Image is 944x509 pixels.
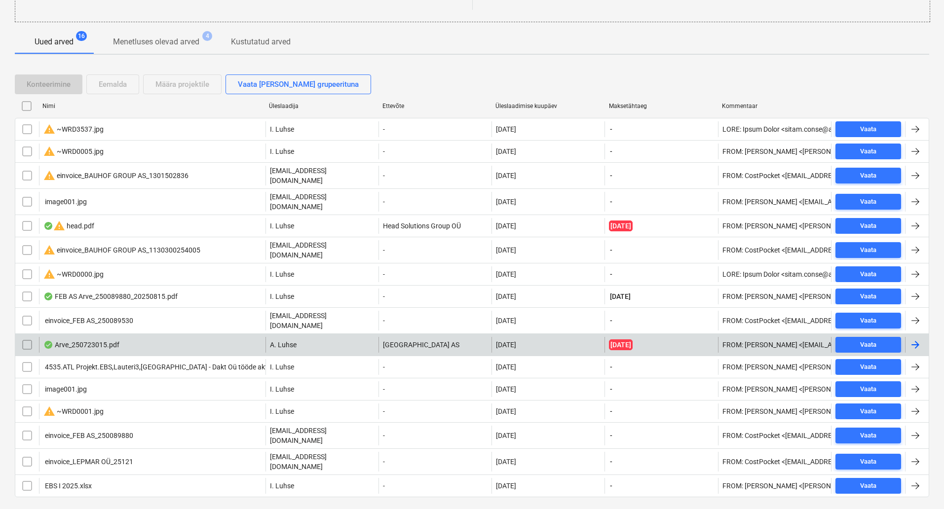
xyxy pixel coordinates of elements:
[270,340,297,350] p: A. Luhse
[43,363,307,371] div: 4535.ATL Projekt.EBS,Lauteri3,[GEOGRAPHIC_DATA] - Dakt Oü tööde akt [DATE].asice
[43,292,178,300] div: FEB AS Arve_250089880_20250815.pdf
[496,147,516,155] div: [DATE]
[496,458,516,466] div: [DATE]
[860,362,876,373] div: Vaata
[43,123,55,135] span: warning
[496,270,516,278] div: [DATE]
[609,481,613,491] span: -
[835,266,901,282] button: Vaata
[496,317,516,325] div: [DATE]
[496,385,516,393] div: [DATE]
[609,124,613,134] span: -
[270,146,294,156] p: I. Luhse
[496,222,516,230] div: [DATE]
[269,103,375,109] div: Üleslaadija
[378,359,491,375] div: -
[835,194,901,210] button: Vaata
[609,269,613,279] span: -
[378,266,491,282] div: -
[43,405,104,417] div: ~WRD0001.jpg
[76,31,87,41] span: 16
[270,192,375,212] p: [EMAIL_ADDRESS][DOMAIN_NAME]
[378,166,491,185] div: -
[496,363,516,371] div: [DATE]
[496,172,516,180] div: [DATE]
[835,313,901,328] button: Vaata
[43,244,55,256] span: warning
[113,36,199,48] p: Menetluses olevad arved
[835,454,901,470] button: Vaata
[895,462,944,509] iframe: Chat Widget
[609,339,633,350] span: [DATE]
[835,478,901,494] button: Vaata
[609,384,613,394] span: -
[43,385,87,393] div: image001.jpg
[835,289,901,304] button: Vaata
[860,170,876,182] div: Vaata
[860,146,876,157] div: Vaata
[860,124,876,135] div: Vaata
[53,220,65,232] span: warning
[860,291,876,302] div: Vaata
[609,171,613,181] span: -
[43,170,189,182] div: einvoice_BAUHOF GROUP AS_1301502836
[378,240,491,260] div: -
[496,482,516,490] div: [DATE]
[609,146,613,156] span: -
[496,125,516,133] div: [DATE]
[43,341,119,349] div: Arve_250723015.pdf
[43,198,87,206] div: image001.jpg
[378,381,491,397] div: -
[43,268,55,280] span: warning
[378,452,491,472] div: -
[378,337,491,353] div: [GEOGRAPHIC_DATA] AS
[496,341,516,349] div: [DATE]
[270,269,294,279] p: I. Luhse
[43,432,133,439] div: einvoice_FEB AS_250089880
[609,431,613,440] span: -
[860,480,876,492] div: Vaata
[609,457,613,467] span: -
[270,384,294,394] p: I. Luhse
[860,406,876,417] div: Vaata
[202,31,212,41] span: 4
[43,482,92,490] div: EBS I 2025.xlsx
[238,78,359,91] div: Vaata [PERSON_NAME] grupeerituna
[378,218,491,234] div: Head Solutions Group OÜ
[860,456,876,468] div: Vaata
[496,246,516,254] div: [DATE]
[378,426,491,445] div: -
[609,406,613,416] span: -
[609,197,613,207] span: -
[609,291,632,301] span: [DATE]
[270,166,375,185] p: [EMAIL_ADDRESS][DOMAIN_NAME]
[496,407,516,415] div: [DATE]
[43,317,133,325] div: einvoice_FEB AS_250089530
[43,405,55,417] span: warning
[835,218,901,234] button: Vaata
[43,292,53,300] div: Andmed failist loetud
[835,337,901,353] button: Vaata
[270,311,375,330] p: [EMAIL_ADDRESS][DOMAIN_NAME]
[609,245,613,255] span: -
[860,269,876,280] div: Vaata
[835,168,901,183] button: Vaata
[835,242,901,258] button: Vaata
[860,245,876,256] div: Vaata
[609,316,613,326] span: -
[270,481,294,491] p: I. Luhse
[609,103,715,109] div: Maksetähtaeg
[860,315,876,327] div: Vaata
[378,311,491,330] div: -
[860,339,876,351] div: Vaata
[43,170,55,182] span: warning
[722,103,828,109] div: Kommentaar
[378,403,491,419] div: -
[43,123,104,135] div: ~WRD3537.jpg
[496,292,516,300] div: [DATE]
[835,428,901,443] button: Vaata
[378,478,491,494] div: -
[43,458,133,466] div: einvoice_LEPMAR OÜ_25121
[43,244,200,256] div: einvoice_BAUHOF GROUP AS_1130300254005
[835,121,901,137] button: Vaata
